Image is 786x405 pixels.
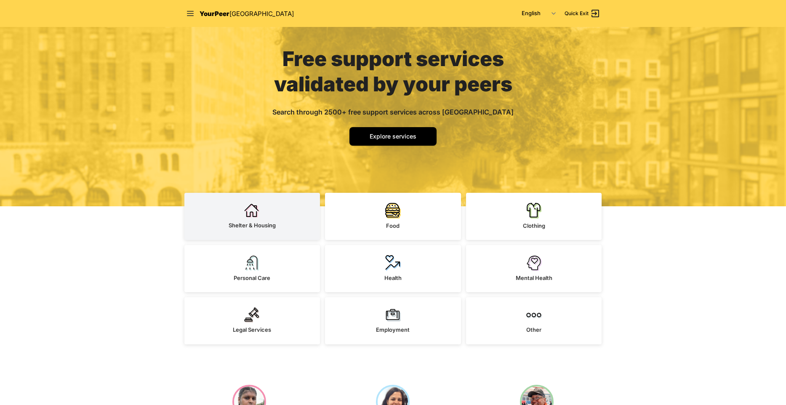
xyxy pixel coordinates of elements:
span: Legal Services [233,326,271,333]
a: Food [325,193,461,240]
span: Search through 2500+ free support services across [GEOGRAPHIC_DATA] [272,108,514,116]
a: Employment [325,297,461,344]
a: Shelter & Housing [184,193,320,240]
a: Quick Exit [565,8,600,19]
span: Explore services [370,133,416,140]
span: Clothing [523,222,545,229]
span: Quick Exit [565,10,589,17]
a: Clothing [466,193,602,240]
a: YourPeer[GEOGRAPHIC_DATA] [200,8,294,19]
a: Legal Services [184,297,320,344]
span: Other [526,326,541,333]
span: Free support services validated by your peers [274,46,512,96]
a: Personal Care [184,245,320,292]
a: Explore services [349,127,437,146]
span: Shelter & Housing [229,222,276,229]
span: YourPeer [200,10,229,18]
span: Personal Care [234,274,270,281]
a: Other [466,297,602,344]
span: Health [384,274,402,281]
span: Mental Health [516,274,552,281]
a: Mental Health [466,245,602,292]
span: Food [386,222,400,229]
a: Health [325,245,461,292]
span: [GEOGRAPHIC_DATA] [229,10,294,18]
span: Employment [376,326,410,333]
